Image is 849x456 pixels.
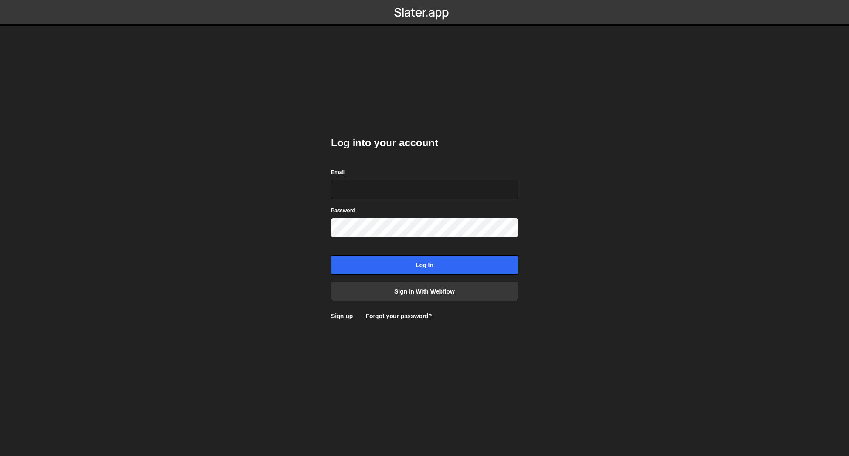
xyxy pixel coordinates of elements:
[331,313,353,319] a: Sign up
[331,282,518,301] a: Sign in with Webflow
[331,206,355,215] label: Password
[331,168,345,177] label: Email
[331,255,518,275] input: Log in
[365,313,432,319] a: Forgot your password?
[331,136,518,150] h2: Log into your account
